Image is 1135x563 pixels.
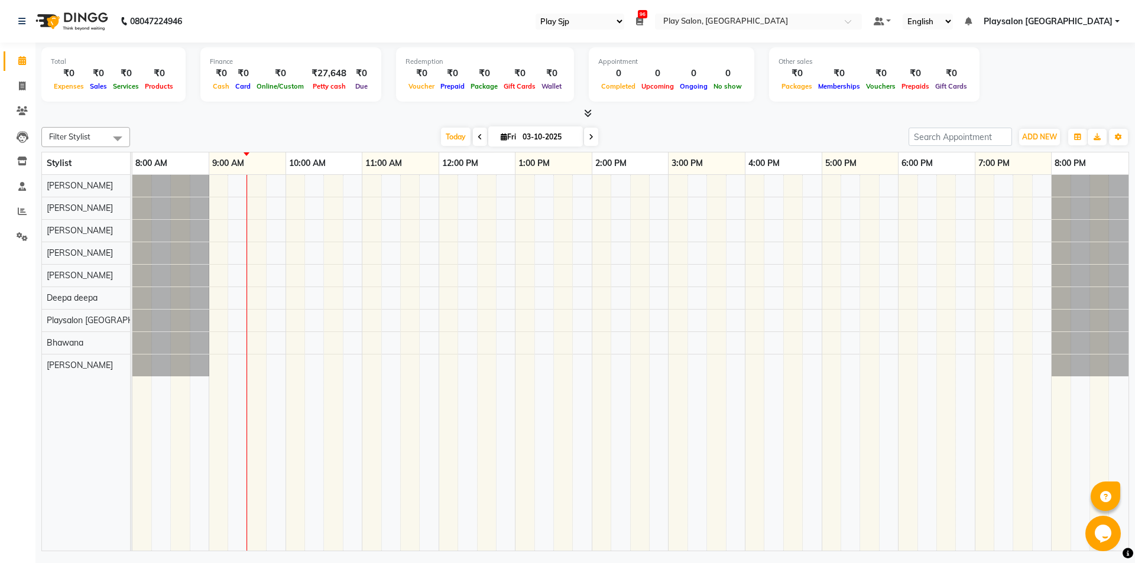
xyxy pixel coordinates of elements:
[307,67,351,80] div: ₹27,648
[47,270,113,281] span: [PERSON_NAME]
[47,203,113,213] span: [PERSON_NAME]
[899,155,936,172] a: 6:00 PM
[132,155,170,172] a: 8:00 AM
[51,57,176,67] div: Total
[779,67,815,80] div: ₹0
[1085,516,1123,551] iframe: chat widget
[87,67,110,80] div: ₹0
[51,67,87,80] div: ₹0
[47,225,113,236] span: [PERSON_NAME]
[779,82,815,90] span: Packages
[47,180,113,191] span: [PERSON_NAME]
[468,82,501,90] span: Package
[501,67,539,80] div: ₹0
[49,132,90,141] span: Filter Stylist
[142,67,176,80] div: ₹0
[863,67,899,80] div: ₹0
[210,82,232,90] span: Cash
[779,57,970,67] div: Other sales
[745,155,783,172] a: 4:00 PM
[406,57,565,67] div: Redemption
[47,337,83,348] span: Bhawana
[638,82,677,90] span: Upcoming
[975,155,1013,172] a: 7:00 PM
[254,82,307,90] span: Online/Custom
[592,155,630,172] a: 2:00 PM
[899,67,932,80] div: ₹0
[636,16,643,27] a: 96
[437,82,468,90] span: Prepaid
[439,155,481,172] a: 12:00 PM
[1022,132,1057,141] span: ADD NEW
[209,155,247,172] a: 9:00 AM
[130,5,182,38] b: 08047224946
[539,67,565,80] div: ₹0
[669,155,706,172] a: 3:00 PM
[519,128,578,146] input: 2025-10-03
[863,82,899,90] span: Vouchers
[515,155,553,172] a: 1:00 PM
[47,315,170,326] span: Playsalon [GEOGRAPHIC_DATA]
[47,292,98,303] span: Deepa deepa
[598,82,638,90] span: Completed
[441,128,471,146] span: Today
[501,82,539,90] span: Gift Cards
[539,82,565,90] span: Wallet
[498,132,519,141] span: Fri
[87,82,110,90] span: Sales
[677,67,711,80] div: 0
[711,82,745,90] span: No show
[437,67,468,80] div: ₹0
[1052,155,1089,172] a: 8:00 PM
[932,82,970,90] span: Gift Cards
[47,158,72,168] span: Stylist
[1019,129,1060,145] button: ADD NEW
[110,67,142,80] div: ₹0
[30,5,111,38] img: logo
[352,82,371,90] span: Due
[406,82,437,90] span: Voucher
[406,67,437,80] div: ₹0
[47,360,113,370] span: [PERSON_NAME]
[638,67,677,80] div: 0
[210,57,372,67] div: Finance
[110,82,142,90] span: Services
[351,67,372,80] div: ₹0
[254,67,307,80] div: ₹0
[142,82,176,90] span: Products
[932,67,970,80] div: ₹0
[210,67,232,80] div: ₹0
[899,82,932,90] span: Prepaids
[362,155,405,172] a: 11:00 AM
[286,155,329,172] a: 10:00 AM
[822,155,860,172] a: 5:00 PM
[232,82,254,90] span: Card
[468,67,501,80] div: ₹0
[47,248,113,258] span: [PERSON_NAME]
[232,67,254,80] div: ₹0
[51,82,87,90] span: Expenses
[598,57,745,67] div: Appointment
[677,82,711,90] span: Ongoing
[310,82,349,90] span: Petty cash
[815,82,863,90] span: Memberships
[638,10,647,18] span: 96
[909,128,1012,146] input: Search Appointment
[598,67,638,80] div: 0
[711,67,745,80] div: 0
[815,67,863,80] div: ₹0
